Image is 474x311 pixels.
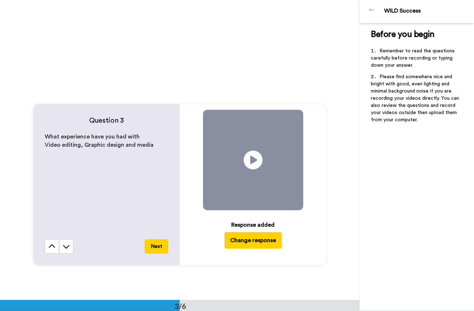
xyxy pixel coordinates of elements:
button: Change response [224,232,282,249]
div: WILD Success [384,8,474,14]
span: Video editing, Graphic design and media [45,142,154,148]
div: Response added [231,221,275,229]
span: Please find somewhere nice and bright with good, even lighting and minimal background noise if yo... [371,74,460,122]
span: Before you begin [371,30,434,39]
img: Profile Image [363,3,381,20]
button: Next [145,239,168,254]
span: Remember to read the questions carefully before recording or typing down your answer. [371,48,456,68]
div: 3/6 [163,301,198,311]
span: What experience have you had with [45,134,140,140]
h4: Question 3 [45,116,168,126]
